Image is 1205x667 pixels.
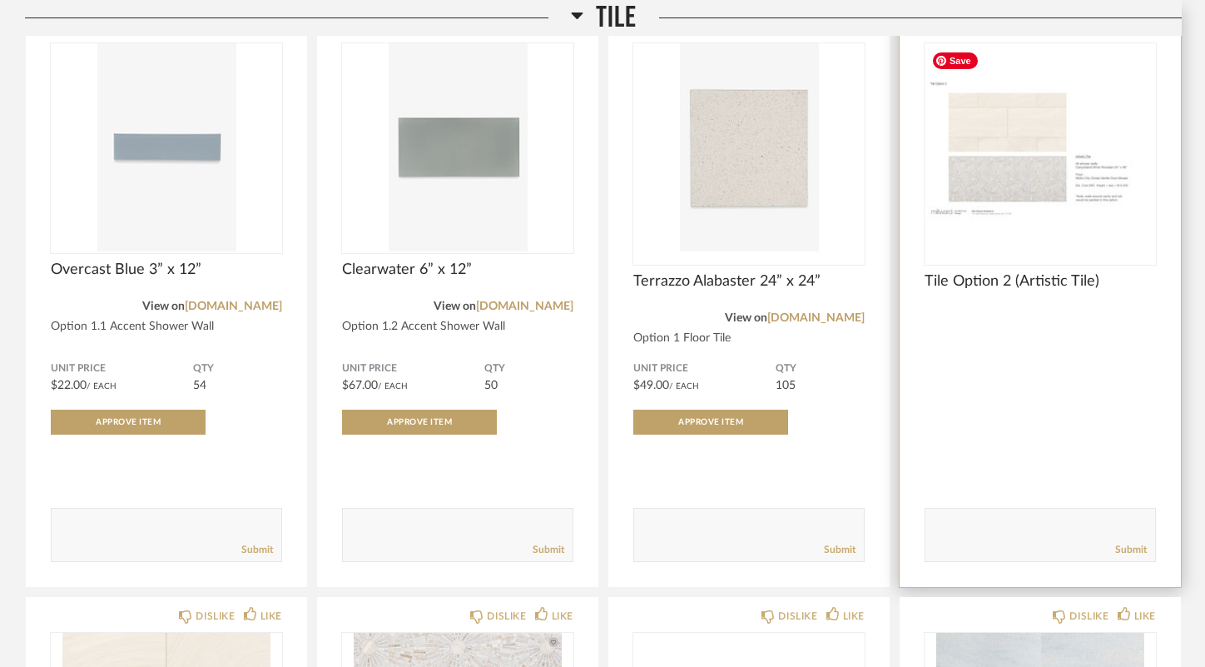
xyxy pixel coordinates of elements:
[933,52,978,69] span: Save
[142,301,185,312] span: View on
[378,382,408,391] span: / Each
[1134,608,1156,625] div: LIKE
[633,43,865,251] img: undefined
[342,320,573,334] div: Option 1.2 Accent Shower Wall
[342,43,573,251] img: undefined
[925,43,1156,251] img: undefined
[241,543,273,557] a: Submit
[185,301,282,312] a: [DOMAIN_NAME]
[434,301,476,312] span: View on
[476,301,573,312] a: [DOMAIN_NAME]
[51,362,193,376] span: Unit Price
[552,608,573,625] div: LIKE
[51,43,282,251] img: undefined
[342,380,378,391] span: $67.00
[1115,543,1147,557] a: Submit
[925,272,1156,291] span: Tile Option 2 (Artistic Tile)
[633,43,865,251] div: 0
[776,362,865,376] span: QTY
[669,382,699,391] span: / Each
[633,380,669,391] span: $49.00
[487,608,526,625] div: DISLIKE
[633,410,788,435] button: Approve Item
[387,418,452,426] span: Approve Item
[51,380,87,391] span: $22.00
[533,543,564,557] a: Submit
[776,380,796,391] span: 105
[193,362,282,376] span: QTY
[342,261,573,279] span: Clearwater 6” x 12”
[725,312,767,324] span: View on
[260,608,282,625] div: LIKE
[51,261,282,279] span: Overcast Blue 3” x 12”
[824,543,855,557] a: Submit
[633,331,865,346] div: Option 1 Floor Tile
[778,608,817,625] div: DISLIKE
[193,380,206,391] span: 54
[51,410,206,435] button: Approve Item
[96,418,161,426] span: Approve Item
[1069,608,1108,625] div: DISLIKE
[843,608,865,625] div: LIKE
[87,382,117,391] span: / Each
[633,272,865,291] span: Terrazzo Alabaster 24” x 24”
[678,418,743,426] span: Approve Item
[342,410,497,435] button: Approve Item
[925,43,1156,251] div: 0
[484,380,498,391] span: 50
[342,362,484,376] span: Unit Price
[196,608,235,625] div: DISLIKE
[767,312,865,324] a: [DOMAIN_NAME]
[51,320,282,334] div: Option 1.1 Accent Shower Wall
[484,362,573,376] span: QTY
[633,362,776,376] span: Unit Price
